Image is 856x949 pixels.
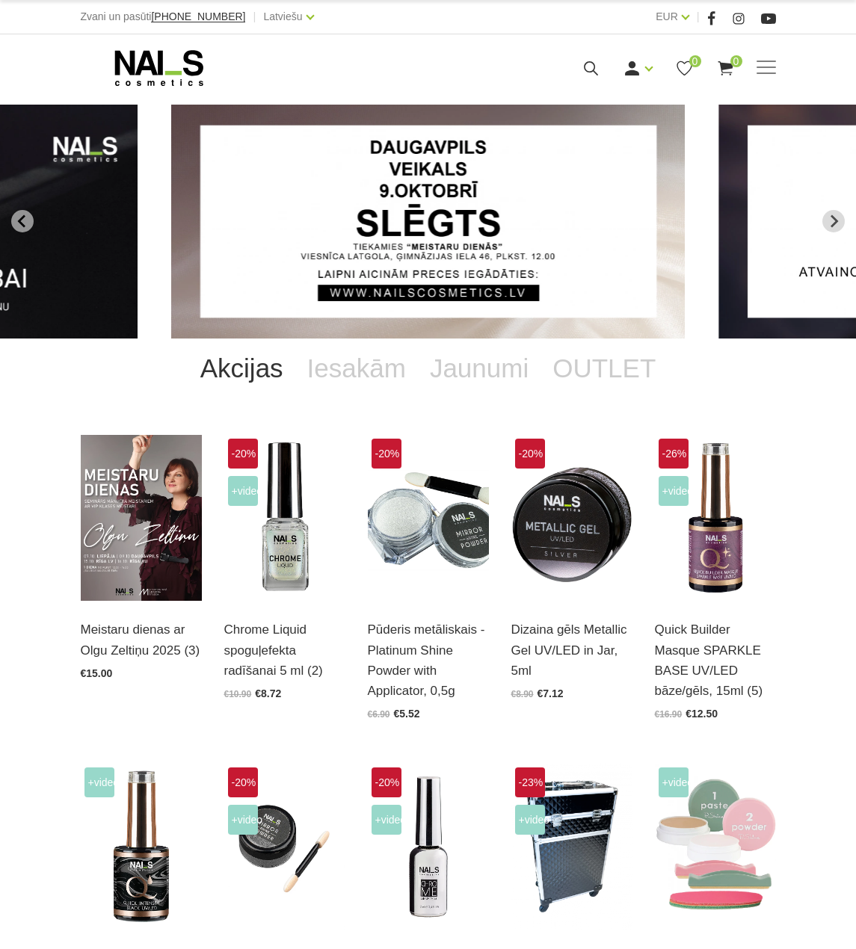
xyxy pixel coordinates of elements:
[368,764,489,930] img: Paredzēta hromēta jeb spoguļspīduma efekta veidošanai uz pilnas naga plātnes vai atsevišķiem diza...
[255,687,281,699] span: €8.72
[81,435,202,602] img: ✨ Meistaru dienas ar Olgu Zeltiņu 2025 ✨ RUDENS / Seminārs manikīra meistariem Liepāja – 7. okt.,...
[151,11,245,22] a: [PHONE_NUMBER]
[689,55,701,67] span: 0
[263,7,302,25] a: Latviešu
[11,210,34,232] button: Go to last slide
[716,59,735,78] a: 0
[697,7,700,26] span: |
[171,105,685,339] li: 1 of 13
[686,708,718,720] span: €12.50
[151,10,245,22] span: [PHONE_NUMBER]
[372,805,401,835] span: +Video
[655,619,776,701] a: Quick Builder Masque SPARKLE BASE UV/LED bāze/gēls, 15ml (5)
[372,767,401,797] span: -20%
[511,689,534,699] span: €8.90
[515,767,545,797] span: -23%
[81,619,202,660] a: Meistaru dienas ar Olgu Zeltiņu 2025 (3)
[659,767,689,797] span: +Video
[418,339,541,398] a: Jaunumi
[511,619,632,681] a: Dizaina gēls Metallic Gel UV/LED in Jar, 5ml
[655,435,776,602] img: Maskējoša, viegli mirdzoša bāze/gels. Unikāls produkts ar daudz izmantošanas iespējām: •Bāze gell...
[81,7,246,26] div: Zvani un pasūti
[81,764,202,930] img: Quick Intensive Black - īpaši pigmentēta melnā gellaka. * Vienmērīgs pārklājums 1 kārtā bez svītr...
[656,7,678,25] a: EUR
[224,764,345,930] img: MIRROR SHINE POWDER - piesātināta pigmenta spoguļspīduma toņi spilgtam un pamanāmam manikīram! Id...
[228,805,258,835] span: +Video
[675,59,694,78] a: 0
[659,439,689,469] span: -26%
[228,439,258,469] span: -20%
[822,210,845,232] button: Next slide
[394,708,420,720] span: €5.52
[188,339,295,398] a: Akcijas
[228,767,258,797] span: -20%
[538,687,564,699] span: €7.12
[515,805,545,835] span: +Video
[511,764,632,930] img: Profesionāls Koferis manikīra un kosmētikas piederumiemPiejams dažādās krāsās:Melns, balts, zelta...
[368,709,390,720] span: €6.90
[372,439,401,469] span: -20%
[541,339,668,398] a: OUTLET
[295,339,418,398] a: Iesakām
[659,476,689,506] span: +Video
[224,619,345,681] a: Chrome Liquid spoguļefekta radīšanai 5 ml (2)
[655,709,683,720] span: €16.90
[368,619,489,701] a: Pūderis metāliskais - Platinum Shine Powder with Applicator, 0,5g
[730,55,742,67] span: 0
[253,7,256,26] span: |
[224,689,252,699] span: €10.90
[655,764,776,930] img: “Japānas manikīrs” – sapnis par veseliem un stipriem nagiem ir piepildījies!Japānas manikīrs izte...
[515,439,545,469] span: -20%
[368,435,489,602] img: Augstas kvalitātes, metāliskā spoguļefekta dizaina pūderis lieliskam spīdumam. Šobrīd aktuāls spi...
[84,767,114,797] span: +Video
[81,667,113,679] span: €15.00
[224,435,345,602] img: Dizaina produkts spilgtā spoguļa efekta radīšanai.LIETOŠANA: Pirms lietošanas nepieciešams sakrat...
[511,435,632,602] img: Metallic Gel UV/LED ir intensīvi pigmentets metala dizaina gēls, kas palīdz radīt reljefu zīmējum...
[228,476,258,506] span: +Video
